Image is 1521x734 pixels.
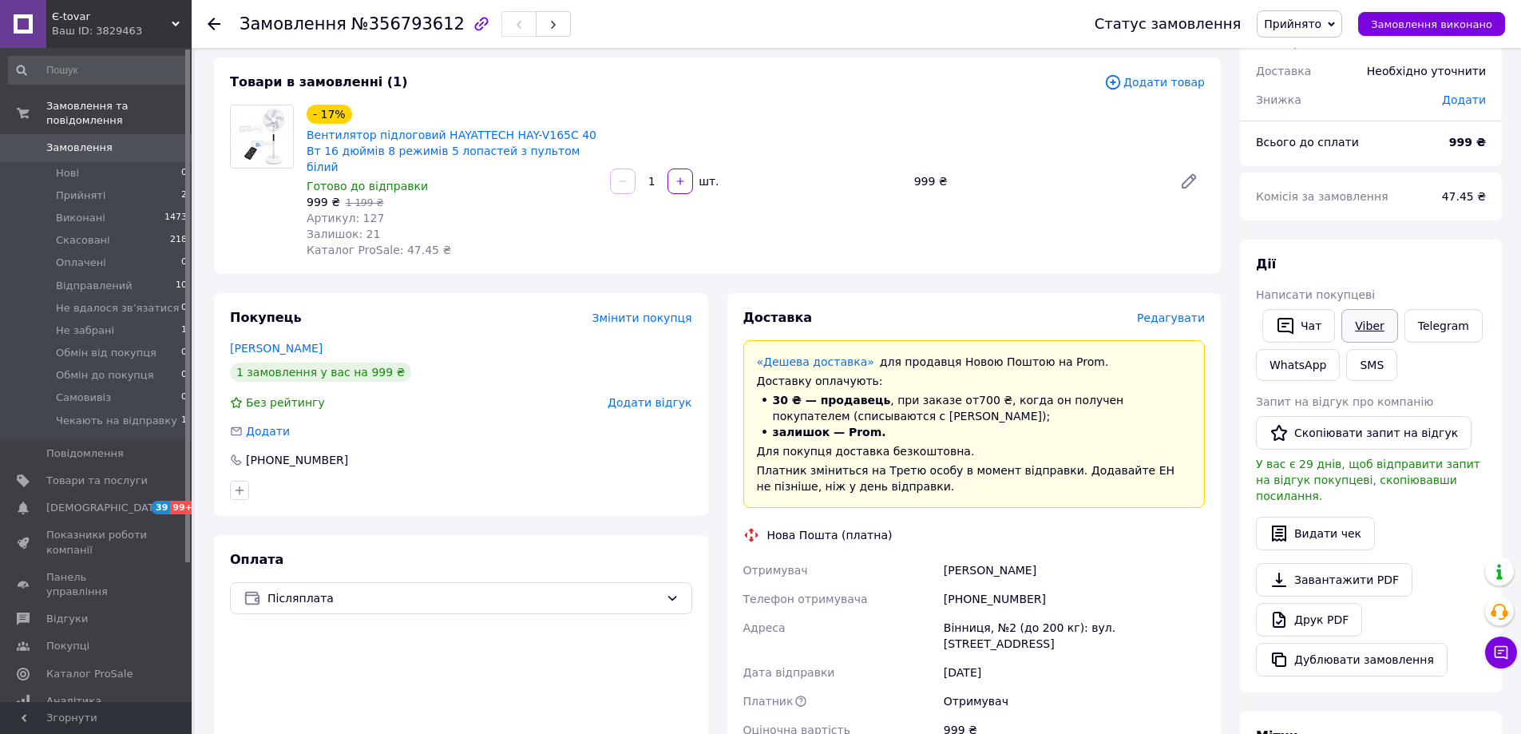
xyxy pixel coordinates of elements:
span: Замовлення та повідомлення [46,99,192,128]
a: Telegram [1404,309,1483,343]
div: [DATE] [941,658,1208,687]
div: Вінниця, №2 (до 200 кг): вул. [STREET_ADDRESS] [941,613,1208,658]
span: 0 [181,256,187,270]
span: Каталог ProSale: 47.45 ₴ [307,244,451,256]
div: Ваш ID: 3829463 [52,24,192,38]
span: Без рейтингу [246,396,325,409]
span: Замовлення [240,14,347,34]
span: Покупці [46,639,89,653]
div: для продавця Новою Поштою на Prom. [757,354,1192,370]
span: [DEMOGRAPHIC_DATA] [46,501,164,515]
span: Післяплата [267,589,659,607]
span: 2 [181,188,187,203]
span: 1 [181,323,187,338]
div: Необхідно уточнити [1357,54,1495,89]
span: 999 ₴ [307,196,340,208]
span: Додати товар [1104,73,1205,91]
div: [PERSON_NAME] [941,556,1208,585]
button: Чат [1262,309,1335,343]
span: Дата відправки [743,666,835,679]
b: 999 ₴ [1449,136,1486,149]
span: Виконані [56,211,105,225]
span: Нові [56,166,79,181]
span: Артикул: 127 [307,212,384,224]
span: 1 199 ₴ [346,197,383,208]
img: Вентилятор підлоговий HAYATTECH HAY-V165C 40 Вт 16 дюймів 8 режимів 5 лопастей з пультом білий [231,105,293,168]
a: [PERSON_NAME] [230,342,323,355]
span: 10 [176,279,187,293]
span: 39 [152,501,170,514]
span: 0 [181,368,187,383]
span: 1 [181,414,187,428]
span: Платник [743,695,794,708]
a: «Дешева доставка» [757,355,874,368]
span: Каталог ProSale [46,667,133,681]
button: Дублювати замовлення [1256,643,1448,676]
span: Запит на відгук про компанію [1256,395,1433,408]
span: Не забрані [56,323,114,338]
button: SMS [1346,349,1397,381]
span: Комісія за замовлення [1256,190,1388,203]
div: Повернутися назад [208,16,220,32]
span: Прийняті [56,188,105,203]
span: Відправлений [56,279,133,293]
div: - 17% [307,105,352,124]
span: Покупець [230,310,302,325]
span: Товари в замовленні (1) [230,74,408,89]
span: 0 [181,166,187,181]
a: Редагувати [1173,165,1205,197]
span: Відгуки [46,612,88,626]
span: Обмін до покупця [56,368,154,383]
span: Всього до сплати [1256,136,1359,149]
span: 47.45 ₴ [1442,190,1486,203]
input: Пошук [8,56,188,85]
span: Товари та послуги [46,474,148,488]
div: Нова Пошта (платна) [763,527,897,543]
span: Знижка [1256,93,1301,106]
span: Прийнято [1264,18,1321,30]
li: , при заказе от 700 ₴ , когда он получен покупателем (списываются с [PERSON_NAME]); [757,392,1192,424]
button: Чат з покупцем [1485,637,1517,669]
a: Завантажити PDF [1256,563,1412,597]
span: Не вдалося зв’язатися [56,301,179,315]
span: 1 товар [1256,36,1301,49]
div: Доставку оплачують: [757,373,1192,389]
span: 1473 [164,211,187,225]
span: Додати [1442,93,1486,106]
span: Обмін від покупця [56,346,156,360]
span: Дії [1256,256,1276,272]
a: Вентилятор підлоговий HAYATTECH HAY-V165C 40 Вт 16 дюймів 8 режимів 5 лопастей з пультом білий [307,129,596,173]
span: У вас є 29 днів, щоб відправити запит на відгук покупцеві, скопіювавши посилання. [1256,458,1480,502]
span: Змінити покупця [592,311,692,324]
span: Додати відгук [608,396,691,409]
span: Телефон отримувача [743,593,868,605]
span: 30 ₴ — продавець [773,394,891,407]
span: Замовлення [46,141,113,155]
span: Оплачені [56,256,106,270]
div: Платник зміниться на Третю особу в момент відправки. Додавайте ЕН не пізніше, ніж у день відправки. [757,462,1192,494]
a: Viber [1341,309,1397,343]
span: Показники роботи компанії [46,528,148,557]
span: Готово до відправки [307,180,428,192]
span: 0 [181,391,187,405]
span: Чекають на відправку [56,414,177,428]
button: Видати чек [1256,517,1375,550]
button: Замовлення виконано [1358,12,1505,36]
span: Самовивіз [56,391,111,405]
span: Додати [246,425,290,438]
span: Замовлення виконано [1371,18,1492,30]
a: WhatsApp [1256,349,1340,381]
span: Є-tovar [52,10,172,24]
span: №356793612 [351,14,465,34]
span: Залишок: 21 [307,228,380,240]
button: Скопіювати запит на відгук [1256,416,1471,450]
span: Повідомлення [46,446,124,461]
div: Статус замовлення [1095,16,1242,32]
span: Доставка [1256,65,1311,77]
div: 1 замовлення у вас на 999 ₴ [230,363,411,382]
span: залишок — Prom. [773,426,886,438]
a: Друк PDF [1256,603,1362,637]
span: Оплата [230,552,283,567]
div: 999 ₴ [908,170,1166,192]
div: Для покупця доставка безкоштовна. [757,443,1192,459]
